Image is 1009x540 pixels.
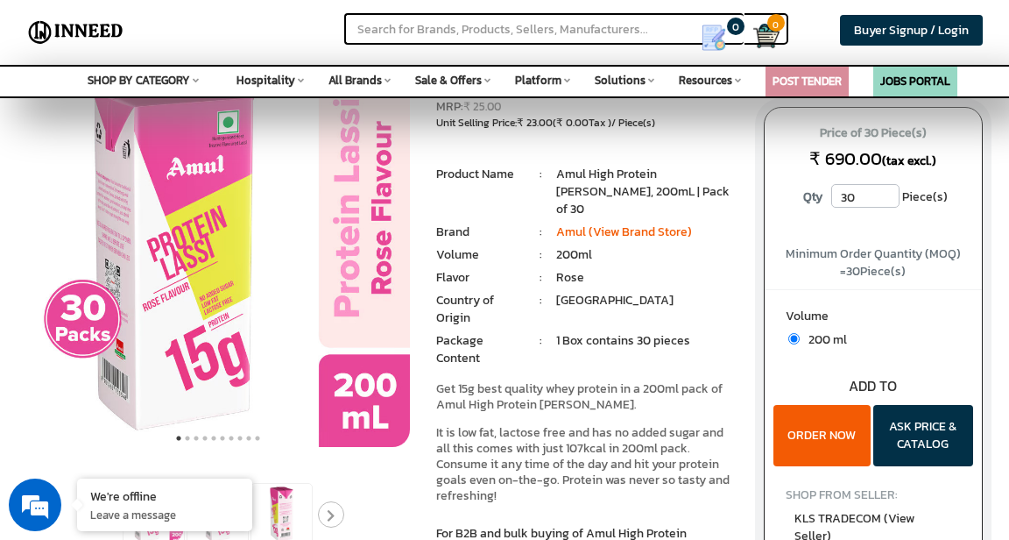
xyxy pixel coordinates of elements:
[794,184,831,210] label: Qty
[515,72,561,89] span: Platform
[526,292,556,309] li: :
[595,72,646,89] span: Solutions
[526,269,556,287] li: :
[236,72,295,89] span: Hospitality
[840,15,983,46] a: Buyer Signup / Login
[436,224,526,241] li: Brand
[786,308,960,330] label: Volume
[88,72,190,89] span: SHOP BY CATEGORY
[436,292,526,327] li: Country of Origin
[227,430,236,447] button: 7
[90,487,239,504] div: We're offline
[753,18,763,56] a: Cart 0
[253,430,262,447] button: 10
[701,25,727,51] img: Show My Quotes
[138,337,222,350] em: Driven by SalesIQ
[37,160,306,337] span: We are offline. Please leave us a message.
[880,73,950,89] a: JOBS PORTAL
[436,381,737,413] p: Get 15g best quality whey protein in a 200ml pack of Amul High Protein [PERSON_NAME].
[436,246,526,264] li: Volume
[556,166,737,218] li: Amul High Protein [PERSON_NAME], 200mL | Pack of 30
[767,14,785,32] span: 0
[727,18,744,35] span: 0
[773,405,871,466] button: ORDER NOW
[800,330,847,349] span: 200 ml
[786,488,960,501] h4: SHOP FROM SELLER:
[873,405,973,466] button: ASK PRICE & CATALOG
[236,430,244,447] button: 8
[765,376,983,396] div: ADD TO
[436,425,737,504] p: It is low fat, lactose free and has no added sugar and all this comes with just 107kcal in 200ml ...
[30,105,74,115] img: logo_Zg8I0qSkbAqR2WFHt3p6CTuqpyXMFPubPcD2OT02zFN43Cy9FUNNG3NEPhM_Q1qe_.png
[753,24,780,50] img: Cart
[90,507,239,522] p: Leave a message
[517,115,553,131] span: ₹ 23.00
[882,152,936,170] span: (tax excl.)
[121,338,133,349] img: salesiqlogo_leal7QplfZFryJ6FIlVepeu7OftD7mt8q6exU6-34PB8prfIgodN67KcxXM9Y7JQ_.png
[556,332,737,350] li: 1 Box contains 30 pieces
[436,116,737,131] div: Unit Selling Price: ( Tax )
[463,98,501,115] span: ₹ 25.00
[786,245,961,281] span: Minimum Order Quantity (MOQ) = Piece(s)
[257,418,318,442] em: Submit
[846,262,860,281] span: 30
[209,430,218,447] button: 5
[902,184,948,210] span: Piece(s)
[526,332,556,350] li: :
[91,98,294,121] div: Leave a message
[201,430,209,447] button: 4
[174,430,183,447] button: 1
[436,166,526,183] li: Product Name
[556,246,737,264] li: 200ml
[344,13,744,45] input: Search for Brands, Products, Sellers, Manufacturers...
[328,72,382,89] span: All Brands
[218,430,227,447] button: 6
[809,146,882,172] span: ₹ 690.00
[679,72,732,89] span: Resources
[611,115,655,131] span: / Piece(s)
[781,119,966,147] span: Price of 30 Piece(s)
[526,166,556,183] li: :
[526,224,556,241] li: :
[556,115,589,131] span: ₹ 0.00
[24,11,128,54] img: Inneed.Market
[244,430,253,447] button: 9
[436,332,526,367] li: Package Content
[526,246,556,264] li: :
[436,98,737,116] div: MRP:
[436,269,526,287] li: Flavor
[556,292,737,309] li: [GEOGRAPHIC_DATA]
[688,18,753,58] a: my Quotes 0
[854,21,969,39] span: Buyer Signup / Login
[318,501,344,528] button: Next
[556,223,692,241] a: Amul (View Brand Store)
[773,73,842,89] a: POST TENDER
[415,72,482,89] span: Sale & Offers
[183,430,192,447] button: 2
[556,269,737,287] li: Rose
[9,357,334,418] textarea: Type your message and click 'Submit'
[26,63,410,447] img: Amul High Protein Rose Lassi, 200mL
[192,430,201,447] button: 3
[287,9,329,51] div: Minimize live chat window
